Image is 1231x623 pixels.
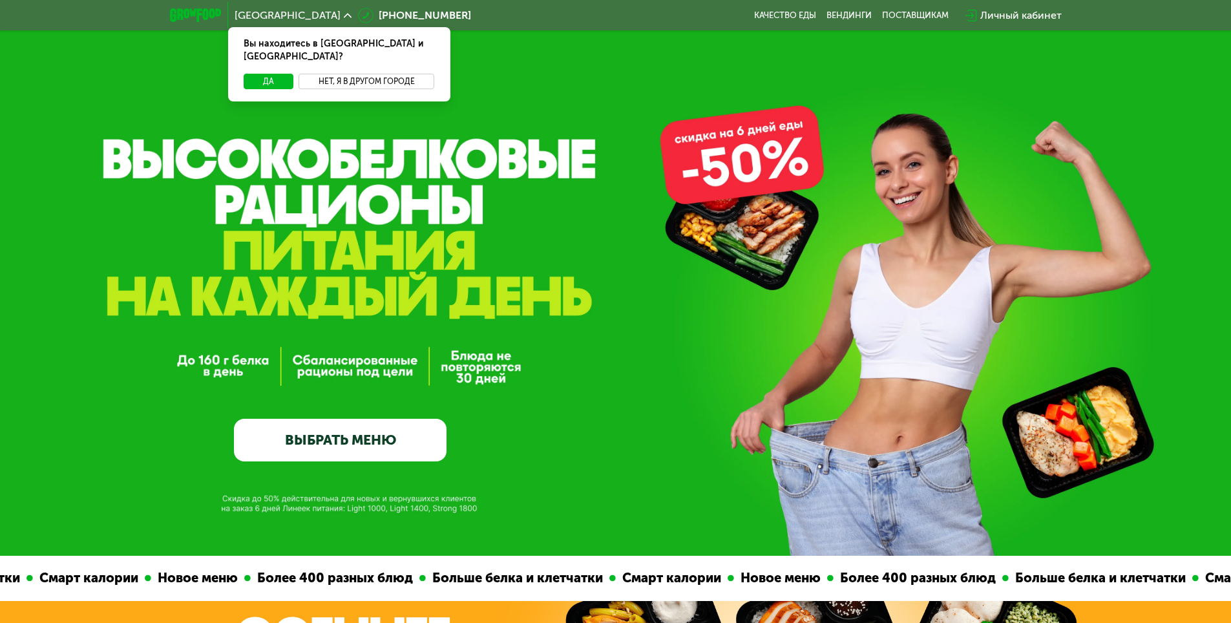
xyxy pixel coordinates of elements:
div: поставщикам [882,10,949,21]
button: Да [244,74,293,89]
button: Нет, я в другом городе [299,74,435,89]
div: Смарт калории [25,568,136,588]
div: Вы находитесь в [GEOGRAPHIC_DATA] и [GEOGRAPHIC_DATA]? [228,27,450,74]
a: ВЫБРАТЬ МЕНЮ [234,419,447,461]
a: Вендинги [826,10,872,21]
div: Более 400 разных блюд [242,568,411,588]
div: Больше белка и клетчатки [417,568,601,588]
div: Более 400 разных блюд [825,568,994,588]
a: Качество еды [754,10,816,21]
div: Больше белка и клетчатки [1000,568,1184,588]
div: Смарт калории [607,568,719,588]
span: [GEOGRAPHIC_DATA] [235,10,341,21]
div: Новое меню [726,568,819,588]
div: Личный кабинет [980,8,1062,23]
div: Новое меню [143,568,236,588]
a: [PHONE_NUMBER] [358,8,471,23]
